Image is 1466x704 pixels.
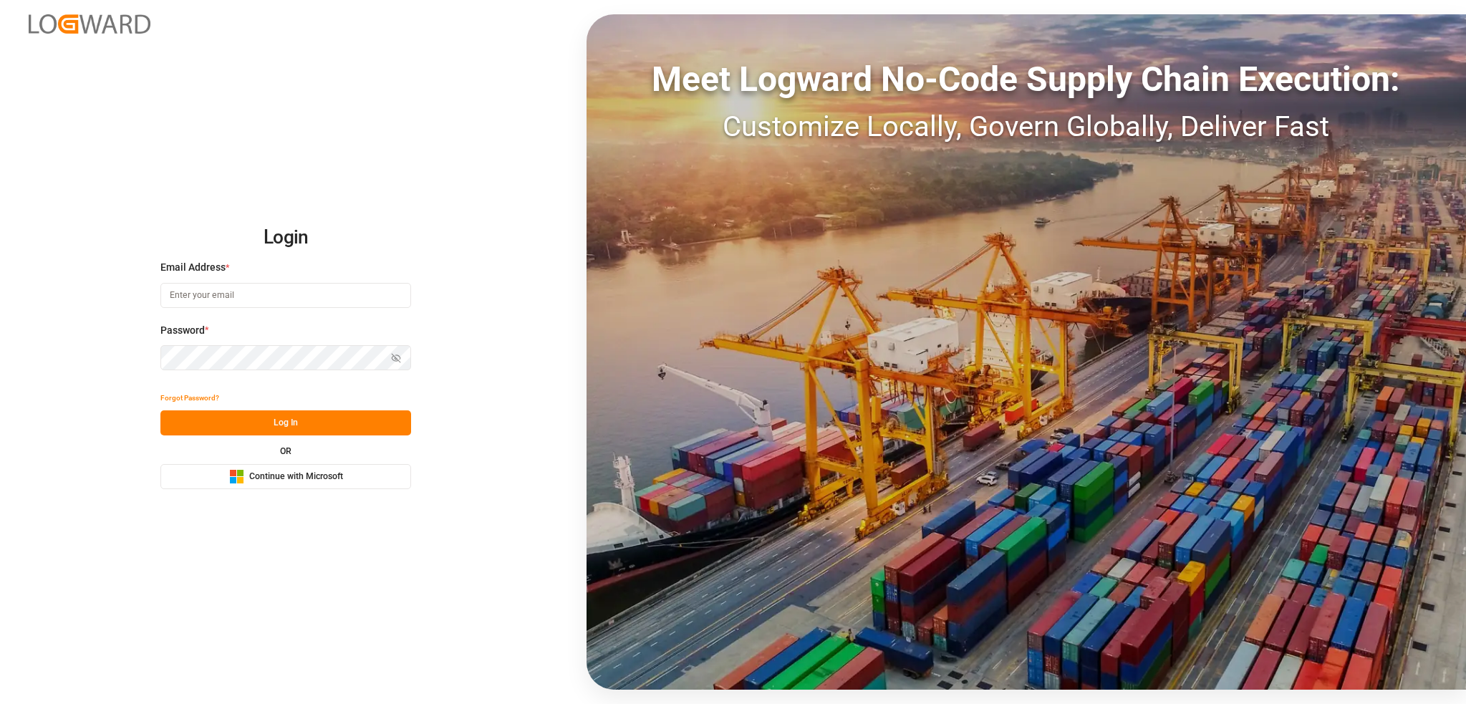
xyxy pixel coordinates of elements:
[160,385,219,410] button: Forgot Password?
[160,283,411,308] input: Enter your email
[160,260,226,275] span: Email Address
[587,54,1466,105] div: Meet Logward No-Code Supply Chain Execution:
[249,471,343,483] span: Continue with Microsoft
[160,410,411,435] button: Log In
[280,447,291,455] small: OR
[587,105,1466,148] div: Customize Locally, Govern Globally, Deliver Fast
[29,14,150,34] img: Logward_new_orange.png
[160,215,411,261] h2: Login
[160,323,205,338] span: Password
[160,464,411,489] button: Continue with Microsoft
